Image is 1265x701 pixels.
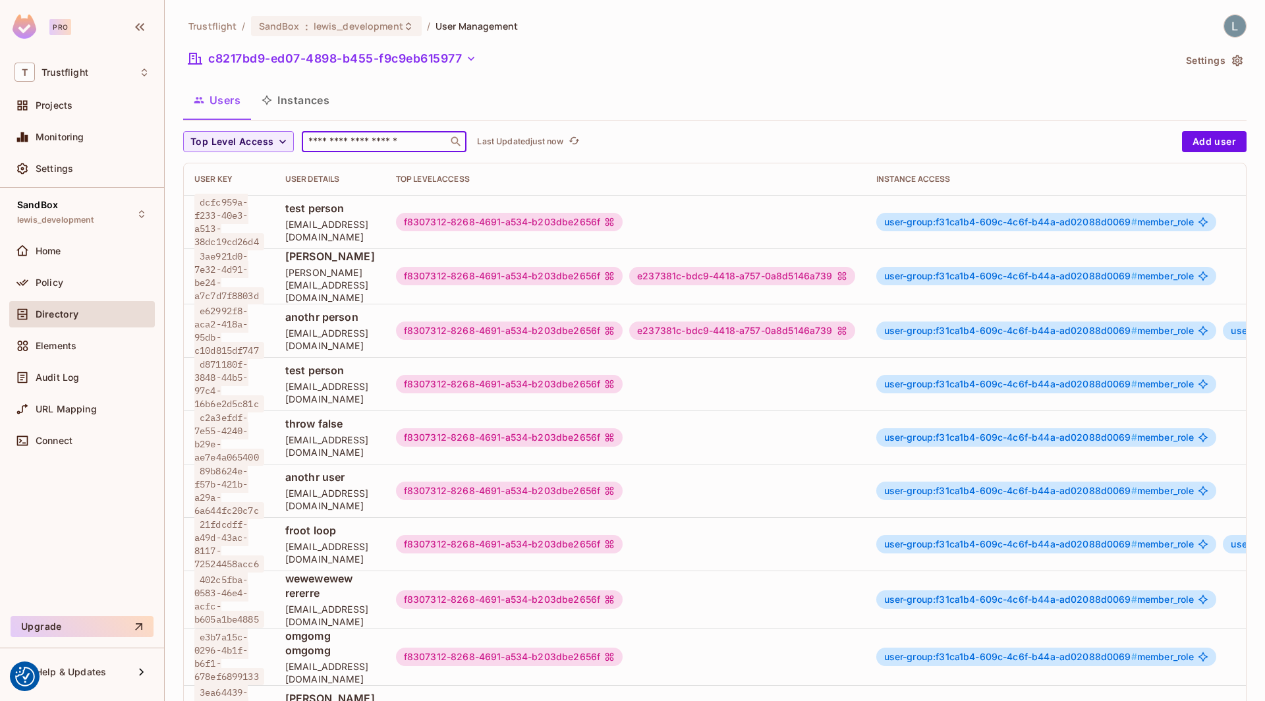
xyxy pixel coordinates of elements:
[884,651,1137,662] span: user-group:f31ca1b4-609c-4c6f-b44a-ad02088d0069
[396,482,623,500] div: f8307312-8268-4691-a534-b203dbe2656f
[884,486,1195,496] span: member_role
[194,174,264,184] div: User Key
[884,270,1137,281] span: user-group:f31ca1b4-609c-4c6f-b44a-ad02088d0069
[427,20,430,32] li: /
[188,20,237,32] span: the active workspace
[396,375,623,393] div: f8307312-8268-4691-a534-b203dbe2656f
[242,20,245,32] li: /
[884,325,1195,336] span: member_role
[1131,270,1137,281] span: #
[884,539,1195,549] span: member_role
[36,246,61,256] span: Home
[396,428,623,447] div: f8307312-8268-4691-a534-b203dbe2656f
[396,648,623,666] div: f8307312-8268-4691-a534-b203dbe2656f
[194,409,264,466] span: c2a3efdf-7e55-4240-b29e-ae7e4a065400
[183,84,251,117] button: Users
[884,325,1137,336] span: user-group:f31ca1b4-609c-4c6f-b44a-ad02088d0069
[194,516,264,573] span: 21fdcdff-a49d-43ac-8117-72524458acc6
[285,660,375,685] span: [EMAIL_ADDRESS][DOMAIN_NAME]
[1131,538,1137,549] span: #
[183,131,294,152] button: Top Level Access
[884,485,1137,496] span: user-group:f31ca1b4-609c-4c6f-b44a-ad02088d0069
[285,310,375,324] span: anothr person
[477,136,563,147] p: Last Updated just now
[629,322,855,340] div: e237381c-bdc9-4418-a757-0a8d5146a739
[36,163,73,174] span: Settings
[1131,432,1137,443] span: #
[285,434,375,459] span: [EMAIL_ADDRESS][DOMAIN_NAME]
[36,132,84,142] span: Monitoring
[42,67,88,78] span: Workspace: Trustflight
[259,20,300,32] span: SandBox
[396,267,623,285] div: f8307312-8268-4691-a534-b203dbe2656f
[884,594,1137,605] span: user-group:f31ca1b4-609c-4c6f-b44a-ad02088d0069
[566,134,582,150] button: refresh
[884,378,1137,389] span: user-group:f31ca1b4-609c-4c6f-b44a-ad02088d0069
[36,667,106,677] span: Help & Updates
[285,487,375,512] span: [EMAIL_ADDRESS][DOMAIN_NAME]
[285,416,375,431] span: throw false
[396,174,855,184] div: Top Level Access
[285,629,375,658] span: omgomg omgomg
[436,20,518,32] span: User Management
[884,379,1195,389] span: member_role
[1182,131,1247,152] button: Add user
[36,309,78,320] span: Directory
[285,266,375,304] span: [PERSON_NAME][EMAIL_ADDRESS][DOMAIN_NAME]
[194,571,264,628] span: 402c5fba-0583-46e4-acfc-b605a1be4885
[285,603,375,628] span: [EMAIL_ADDRESS][DOMAIN_NAME]
[285,327,375,352] span: [EMAIL_ADDRESS][DOMAIN_NAME]
[884,432,1137,443] span: user-group:f31ca1b4-609c-4c6f-b44a-ad02088d0069
[569,135,580,148] span: refresh
[884,538,1137,549] span: user-group:f31ca1b4-609c-4c6f-b44a-ad02088d0069
[251,84,340,117] button: Instances
[1131,378,1137,389] span: #
[563,134,582,150] span: Click to refresh data
[36,435,72,446] span: Connect
[285,363,375,378] span: test person
[396,535,623,553] div: f8307312-8268-4691-a534-b203dbe2656f
[285,249,375,264] span: [PERSON_NAME]
[194,463,264,519] span: 89b8624e-f57b-421b-a29a-6a644fc20c7c
[304,21,309,32] span: :
[884,271,1195,281] span: member_role
[49,19,71,35] div: Pro
[15,667,35,687] img: Revisit consent button
[194,194,264,250] span: dcfc959a-f233-40e3-a513-38dc19cd26d4
[1131,216,1137,227] span: #
[36,404,97,414] span: URL Mapping
[285,540,375,565] span: [EMAIL_ADDRESS][DOMAIN_NAME]
[396,322,623,340] div: f8307312-8268-4691-a534-b203dbe2656f
[190,134,273,150] span: Top Level Access
[884,216,1137,227] span: user-group:f31ca1b4-609c-4c6f-b44a-ad02088d0069
[194,248,264,304] span: 3ae921d0-7e32-4d91-be24-a7c7d7f8803d
[884,217,1195,227] span: member_role
[1131,594,1137,605] span: #
[15,667,35,687] button: Consent Preferences
[285,523,375,538] span: froot loop
[194,629,264,685] span: e3b7a15c-0296-4b1f-b6f1-678ef6899133
[36,100,72,111] span: Projects
[285,174,375,184] div: User Details
[884,432,1195,443] span: member_role
[285,470,375,484] span: anothr user
[17,200,58,210] span: SandBox
[11,616,154,637] button: Upgrade
[1131,325,1137,336] span: #
[396,213,623,231] div: f8307312-8268-4691-a534-b203dbe2656f
[14,63,35,82] span: T
[17,215,94,225] span: lewis_development
[285,201,375,215] span: test person
[285,571,375,600] span: wewewewew rererre
[884,594,1195,605] span: member_role
[285,380,375,405] span: [EMAIL_ADDRESS][DOMAIN_NAME]
[13,14,36,39] img: SReyMgAAAABJRU5ErkJggg==
[1131,485,1137,496] span: #
[1131,651,1137,662] span: #
[396,590,623,609] div: f8307312-8268-4691-a534-b203dbe2656f
[194,302,264,359] span: e62992f8-aca2-418a-95db-c10d815df747
[629,267,855,285] div: e237381c-bdc9-4418-a757-0a8d5146a739
[36,277,63,288] span: Policy
[1224,15,1246,37] img: Lewis Youl
[183,48,482,69] button: c8217bd9-ed07-4898-b455-f9c9eb615977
